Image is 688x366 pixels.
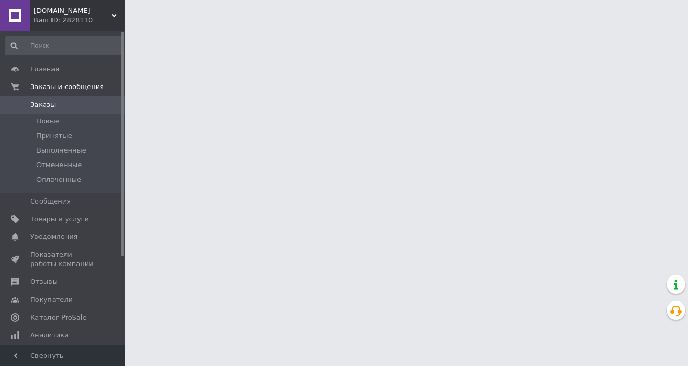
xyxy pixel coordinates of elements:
span: Главная [30,65,59,74]
span: Выполненные [36,146,86,155]
span: Каталог ProSale [30,313,86,322]
span: Покупатели [30,295,73,305]
span: Отмененные [36,160,82,170]
div: Ваш ID: 2828110 [34,16,125,25]
span: Уведомления [30,232,77,242]
span: Отзывы [30,277,58,286]
span: Оплаченные [36,175,81,184]
span: Новые [36,117,59,126]
span: Заказы [30,100,56,109]
span: Заказы и сообщения [30,82,104,92]
span: Товары и услуги [30,214,89,224]
span: Сообщения [30,197,71,206]
span: Принятые [36,131,72,141]
span: Показатели работы компании [30,250,96,269]
input: Поиск [5,36,123,55]
span: Аналитика [30,331,69,340]
span: Luxroomua.com.ua [34,6,112,16]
